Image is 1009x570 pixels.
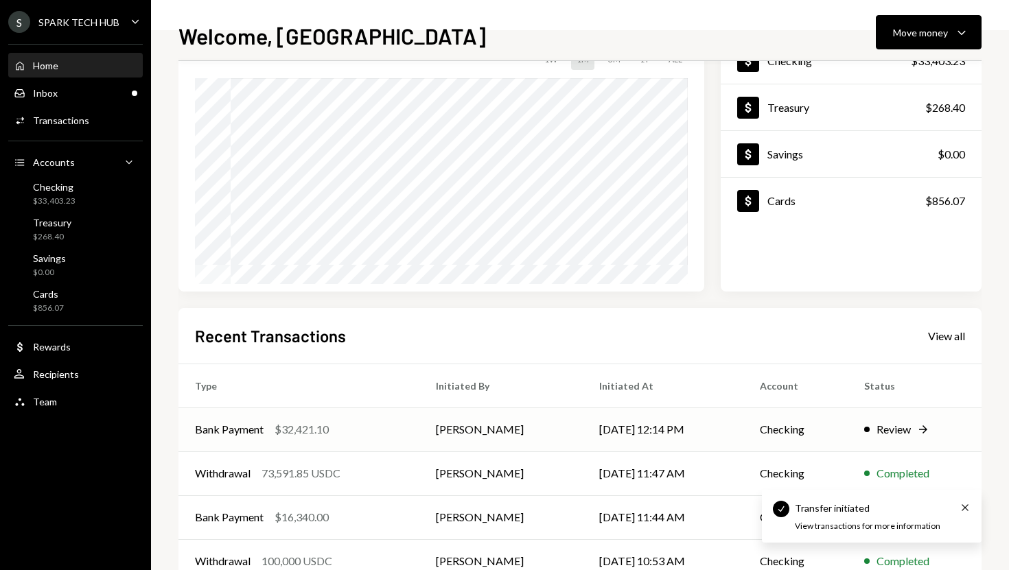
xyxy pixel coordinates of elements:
[262,553,332,569] div: 100,000 USDC
[925,193,965,209] div: $856.07
[8,361,143,386] a: Recipients
[33,195,76,207] div: $33,403.23
[893,25,948,40] div: Move money
[33,267,66,278] div: $0.00
[178,22,486,49] h1: Welcome, [GEOGRAPHIC_DATA]
[33,231,71,243] div: $268.40
[928,329,965,343] div: View all
[743,407,848,451] td: Checking
[178,364,419,407] th: Type
[583,364,743,407] th: Initiated At
[33,302,64,314] div: $856.07
[877,465,929,482] div: Completed
[33,181,76,193] div: Checking
[928,328,965,343] a: View all
[8,334,143,359] a: Rewards
[195,465,251,482] div: Withdrawal
[275,421,329,438] div: $32,421.10
[262,465,340,482] div: 73,591.85 USDC
[419,495,583,539] td: [PERSON_NAME]
[33,396,57,407] div: Team
[767,54,812,67] div: Checking
[195,324,346,347] h2: Recent Transactions
[848,364,982,407] th: Status
[419,451,583,495] td: [PERSON_NAME]
[721,131,982,177] a: Savings$0.00
[8,11,30,33] div: S
[877,553,929,569] div: Completed
[876,15,982,49] button: Move money
[195,553,251,569] div: Withdrawal
[767,101,809,114] div: Treasury
[767,194,796,207] div: Cards
[38,16,119,28] div: SPARK TECH HUB
[583,495,743,539] td: [DATE] 11:44 AM
[8,389,143,414] a: Team
[8,177,143,210] a: Checking$33,403.23
[33,341,71,353] div: Rewards
[8,248,143,281] a: Savings$0.00
[33,217,71,228] div: Treasury
[877,421,911,438] div: Review
[8,213,143,246] a: Treasury$268.40
[8,80,143,105] a: Inbox
[743,451,848,495] td: Checking
[33,87,58,99] div: Inbox
[721,84,982,130] a: Treasury$268.40
[33,115,89,126] div: Transactions
[583,407,743,451] td: [DATE] 12:14 PM
[419,407,583,451] td: [PERSON_NAME]
[8,284,143,317] a: Cards$856.07
[33,156,75,168] div: Accounts
[911,53,965,69] div: $33,403.23
[8,150,143,174] a: Accounts
[419,364,583,407] th: Initiated By
[938,146,965,163] div: $0.00
[925,99,965,116] div: $268.40
[583,451,743,495] td: [DATE] 11:47 AM
[33,288,64,300] div: Cards
[721,178,982,224] a: Cards$856.07
[33,368,79,380] div: Recipients
[743,364,848,407] th: Account
[8,108,143,132] a: Transactions
[275,509,329,525] div: $16,340.00
[33,60,58,71] div: Home
[767,147,803,161] div: Savings
[195,421,264,438] div: Bank Payment
[33,252,66,264] div: Savings
[195,509,264,525] div: Bank Payment
[795,501,870,515] div: Transfer initiated
[8,53,143,78] a: Home
[795,521,940,532] div: View transactions for more information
